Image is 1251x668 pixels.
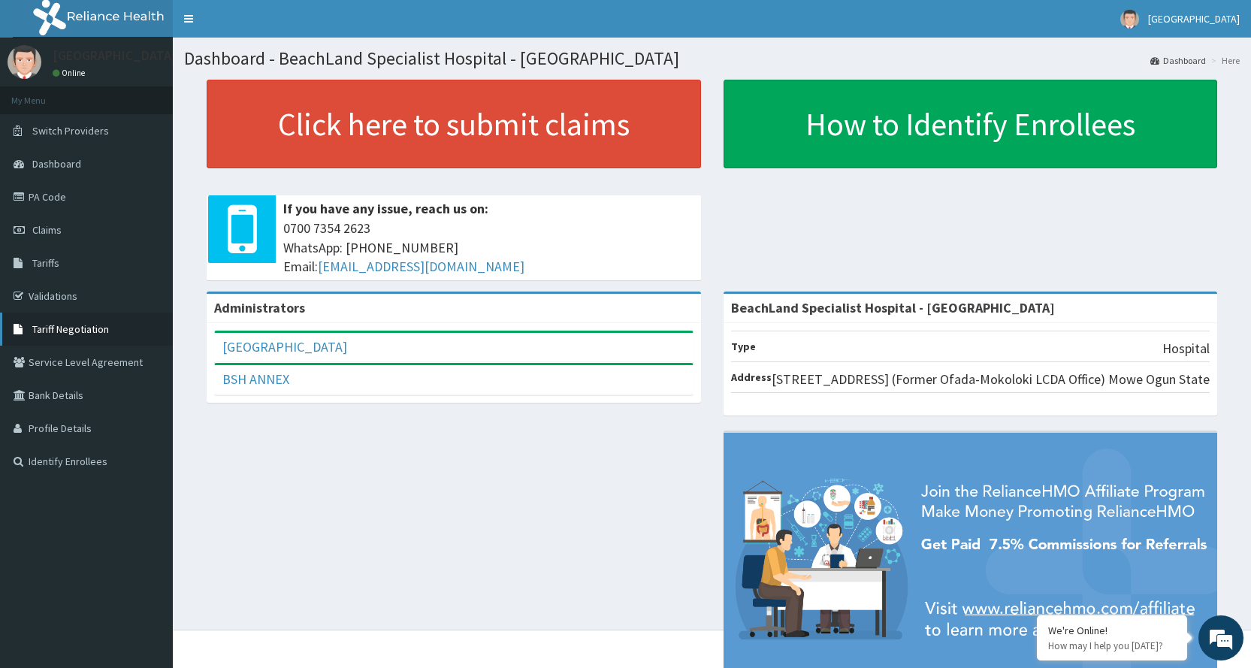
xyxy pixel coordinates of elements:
[1120,10,1139,29] img: User Image
[32,157,81,171] span: Dashboard
[222,370,289,388] a: BSH ANNEX
[731,299,1055,316] strong: BeachLand Specialist Hospital - [GEOGRAPHIC_DATA]
[53,68,89,78] a: Online
[1048,624,1176,637] div: We're Online!
[53,49,177,62] p: [GEOGRAPHIC_DATA]
[283,200,488,217] b: If you have any issue, reach us on:
[1207,54,1240,67] li: Here
[32,124,109,138] span: Switch Providers
[1148,12,1240,26] span: [GEOGRAPHIC_DATA]
[32,256,59,270] span: Tariffs
[1162,339,1210,358] p: Hospital
[32,322,109,336] span: Tariff Negotiation
[283,219,693,277] span: 0700 7354 2623 WhatsApp: [PHONE_NUMBER] Email:
[32,223,62,237] span: Claims
[724,80,1218,168] a: How to Identify Enrollees
[222,338,347,355] a: [GEOGRAPHIC_DATA]
[184,49,1240,68] h1: Dashboard - BeachLand Specialist Hospital - [GEOGRAPHIC_DATA]
[1048,639,1176,652] p: How may I help you today?
[731,370,772,384] b: Address
[772,370,1210,389] p: [STREET_ADDRESS] (Former Ofada-Mokoloki LCDA Office) Mowe Ogun State
[207,80,701,168] a: Click here to submit claims
[214,299,305,316] b: Administrators
[731,340,756,353] b: Type
[1150,54,1206,67] a: Dashboard
[8,45,41,79] img: User Image
[318,258,524,275] a: [EMAIL_ADDRESS][DOMAIN_NAME]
